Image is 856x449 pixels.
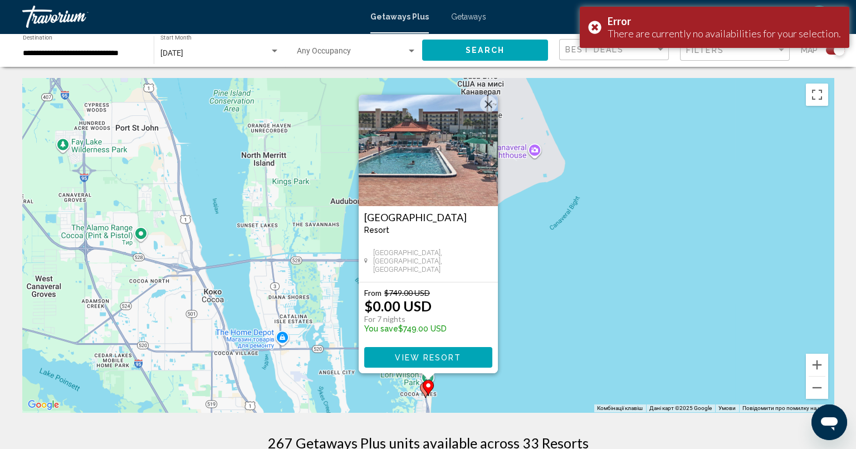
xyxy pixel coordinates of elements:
img: Google [25,398,62,412]
div: Error [608,15,841,27]
span: Map [801,42,818,58]
a: Умови [718,405,736,411]
span: Best Deals [565,45,624,54]
button: User Menu [805,5,834,28]
a: Getaways [451,12,486,21]
button: Filter [680,39,790,62]
p: $0.00 USD [364,297,432,314]
span: Resort [364,226,389,235]
span: Filters [686,46,724,55]
mat-select: Sort by [565,45,666,55]
button: Комбінації клавіш [597,404,643,412]
iframe: Кнопка для запуску вікна повідомлень [811,404,847,440]
button: Закрити [480,96,497,113]
a: Getaways Plus [370,12,429,21]
a: [GEOGRAPHIC_DATA] [364,212,492,223]
span: View Resort [395,353,461,362]
span: From [364,288,381,297]
button: Search [422,40,548,60]
span: Search [466,46,505,55]
span: Дані карт ©2025 Google [649,405,712,411]
button: Зменшити [806,377,828,399]
span: [GEOGRAPHIC_DATA], [GEOGRAPHIC_DATA], [GEOGRAPHIC_DATA] [373,248,492,274]
span: $749.00 USD [384,288,430,297]
a: Повідомити про помилку на карті [742,405,830,411]
span: You save [364,324,398,333]
span: [DATE] [160,48,183,57]
img: DS86E01X.jpg [359,95,498,206]
p: For 7 nights [364,314,447,324]
div: There are currently no availabilities for your selection. [608,27,841,40]
a: Travorium [22,6,359,28]
button: Перемкнути повноекранний режим [806,84,828,106]
button: View Resort [364,347,492,368]
a: Відкрити цю область на Картах Google (відкриється нове вікно) [25,398,62,412]
button: Збільшити [806,354,828,376]
p: $749.00 USD [364,324,447,333]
